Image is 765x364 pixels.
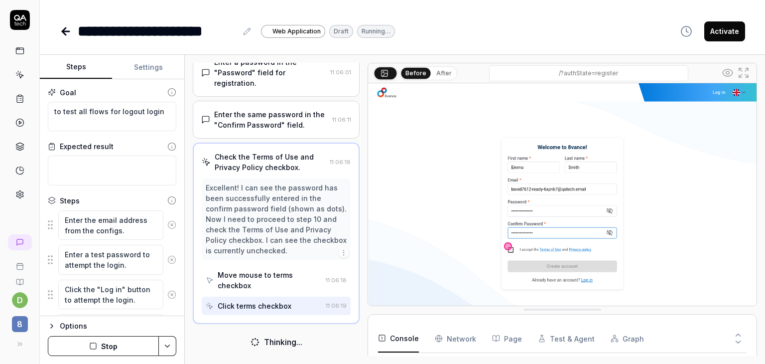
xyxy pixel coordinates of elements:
div: Enter the same password in the "Confirm Password" field. [214,109,328,130]
div: Suggestions [48,314,176,345]
div: Click terms checkbox [218,301,291,311]
button: Options [48,320,176,332]
time: 11:06:01 [330,69,351,76]
button: Remove step [163,285,180,305]
div: Running… [357,25,395,38]
button: Test & Agent [538,325,595,353]
div: Check the Terms of Use and Privacy Policy checkbox. [215,152,326,173]
div: Suggestions [48,244,176,275]
button: Console [378,325,419,353]
div: Suggestions [48,279,176,310]
button: Steps [40,55,112,79]
time: 11:06:11 [332,116,351,123]
time: 11:06:18 [330,159,351,166]
button: Move mouse to terms checkbox11:06:18 [202,266,351,295]
a: Web Application [261,24,325,38]
button: Before [401,67,431,78]
div: Move mouse to terms checkbox [218,270,322,291]
button: Activate [704,21,745,41]
div: Enter a password in the "Password" field for registration. [214,57,326,88]
div: Options [60,320,176,332]
button: d [12,292,28,308]
div: Thinking... [264,336,302,348]
button: Remove step [163,215,180,235]
button: Stop [48,336,159,356]
div: Steps [60,195,80,206]
time: 11:06:18 [326,277,347,284]
button: Click terms checkbox11:06:19 [202,297,351,315]
button: 8 [4,308,35,334]
div: Suggestions [48,210,176,241]
div: Excellent! I can see the password has been successfully entered in the confirm password field (sh... [206,182,347,256]
div: Expected result [60,141,114,152]
div: Draft [329,25,353,38]
button: Remove step [163,250,180,270]
button: Page [492,325,522,353]
time: 11:06:19 [326,302,347,309]
button: Open in full screen [736,65,752,81]
button: Show all interative elements [720,65,736,81]
button: Graph [611,325,644,353]
button: After [432,68,456,79]
button: Settings [112,55,184,79]
span: Web Application [272,27,321,36]
img: Screenshot [368,83,757,326]
div: Goal [60,87,76,98]
a: New conversation [8,234,32,250]
button: View version history [674,21,698,41]
span: 8 [12,316,28,332]
a: Documentation [4,270,35,286]
button: Network [435,325,476,353]
a: Book a call with us [4,254,35,270]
